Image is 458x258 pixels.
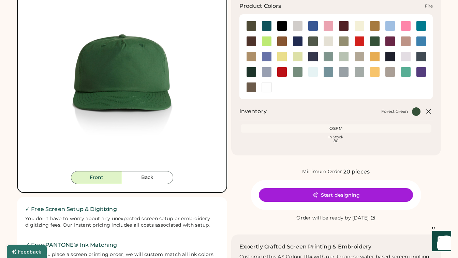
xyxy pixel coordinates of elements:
button: Start designing [259,188,413,202]
div: Order will be ready by [296,215,351,222]
h2: Expertly Crafted Screen Printing & Embroidery [239,243,372,251]
div: OSFM [242,126,430,131]
h2: Inventory [239,107,267,116]
button: Front [71,171,122,184]
h2: ✓ Free Screen Setup & Digitizing [25,205,219,213]
div: Fire [425,3,433,9]
button: Back [122,171,173,184]
div: You don't have to worry about any unexpected screen setup or embroidery digitizing fees. Our inst... [25,215,219,229]
h3: Product Colors [239,2,281,10]
div: 20 pieces [343,168,370,176]
h2: ✓ Free PANTONE® Ink Matching [25,241,219,249]
div: Minimum Order: [302,168,343,175]
iframe: Front Chat [426,227,455,257]
div: Forest Green [381,109,408,114]
div: In Stock 80 [242,135,430,143]
div: [DATE] [352,215,369,222]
